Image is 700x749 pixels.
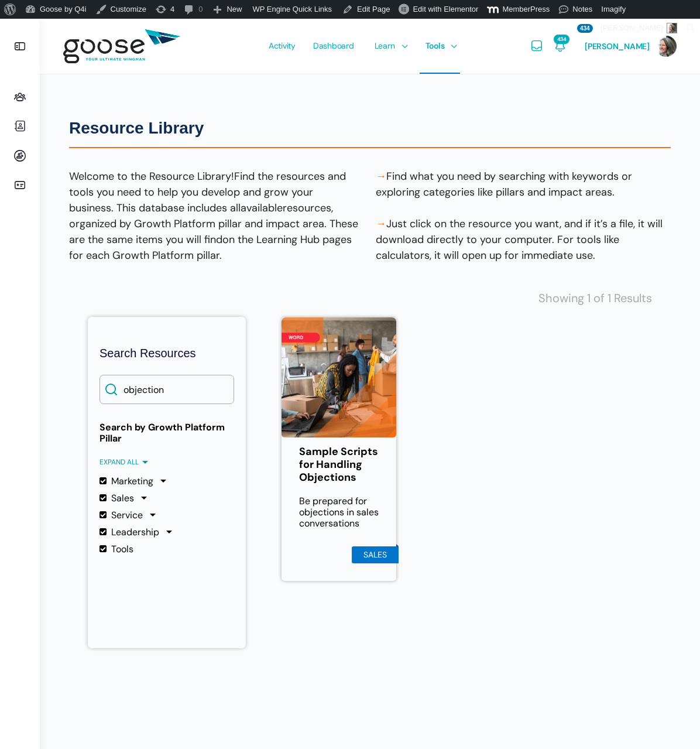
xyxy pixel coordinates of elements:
[69,201,358,247] span: resources, organized by Growth Platform pillar and impact area. These are the same items you will...
[376,169,632,199] span: Find what you need by searching with keywords or exploring categories like pillars and impact areas.
[241,201,283,215] span: available
[352,546,399,563] li: Sales
[313,18,354,73] span: Dashboard
[307,19,360,74] a: Dashboard
[69,169,364,264] p: Welcome to the Resource Library!
[99,526,159,538] label: Leadership
[269,18,296,73] span: Activity
[263,19,301,74] a: Activity
[99,509,143,521] label: Service
[376,216,671,264] p: Just click on the resource you want, and if it’s a file, it will download directly to your comput...
[376,169,386,183] span: →
[369,19,411,74] a: Learn
[376,217,386,231] span: →
[99,458,148,466] span: Expand all
[413,5,478,13] span: Edit with Elementor
[299,446,379,484] a: Sample Scripts for Handling Objections
[585,19,677,74] a: [PERSON_NAME]
[538,291,652,305] span: Showing 1 of 1 Results
[116,201,241,215] span: This database includes all
[99,422,234,444] strong: Search by Growth Platform Pillar
[554,35,569,44] span: 434
[601,19,677,37] span: [PERSON_NAME]
[420,19,461,74] a: Tools
[299,495,379,529] p: Be prepared for objections in sales conversations
[99,346,234,360] h2: Search Resources
[375,18,395,73] span: Learn
[69,118,671,139] h1: Resource Library
[530,19,544,74] a: Messages
[426,18,445,73] span: Tools
[99,476,153,487] label: Marketing
[585,41,650,52] span: [PERSON_NAME]
[69,169,346,215] span: Find the resources and tools you need to help you develop and grow your business.
[577,24,593,33] span: 434
[99,493,134,504] label: Sales
[99,543,133,555] label: Tools
[553,19,567,74] a: Notifications
[99,375,234,404] input: Search
[641,693,700,749] iframe: Chat Widget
